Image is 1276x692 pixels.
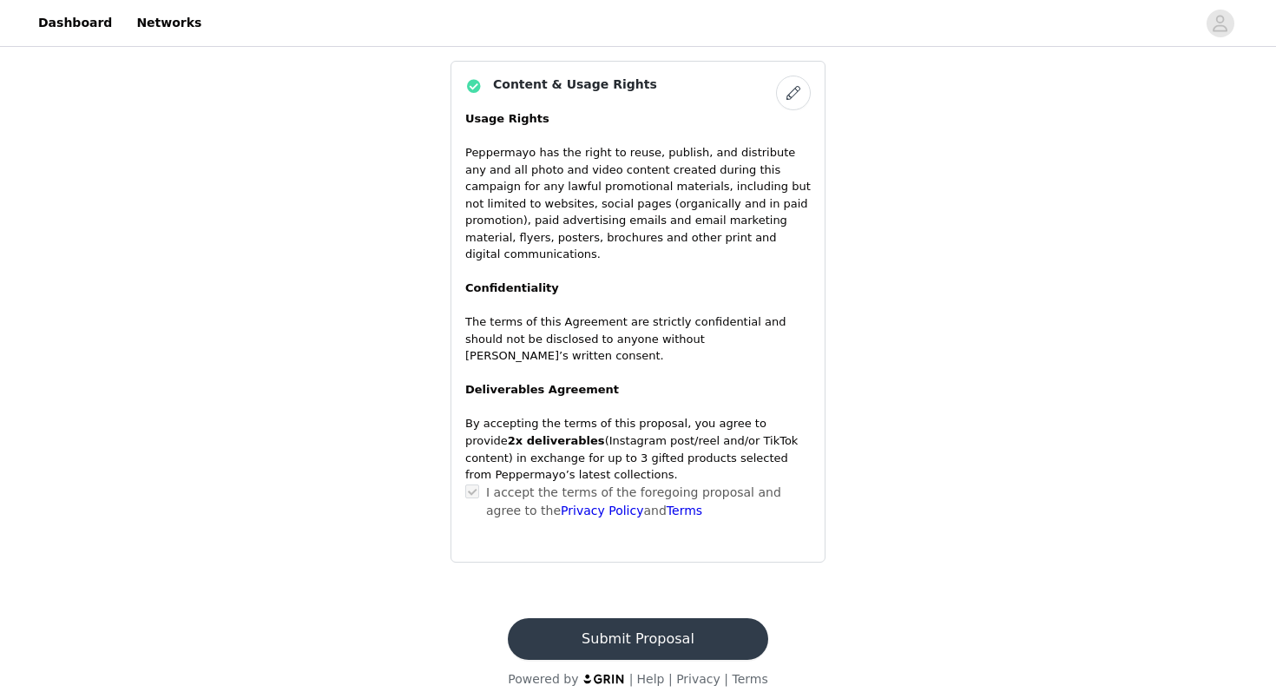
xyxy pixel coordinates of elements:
a: Privacy [676,672,720,686]
a: Terms [667,504,702,517]
div: avatar [1212,10,1228,37]
strong: Usage Rights [465,112,549,125]
p: Peppermayo has the right to reuse, publish, and distribute any and all photo and video content cr... [465,110,811,365]
a: Terms [732,672,767,686]
img: logo [582,673,626,684]
a: Privacy Policy [561,504,643,517]
h4: Content & Usage Rights [493,76,657,94]
div: Content & Usage Rights [451,61,825,562]
button: Submit Proposal [508,618,767,660]
a: Help [637,672,665,686]
a: Dashboard [28,3,122,43]
p: By accepting the terms of this proposal, you agree to provide (Instagram post/reel and/or TikTok ... [465,415,811,483]
strong: Deliverables Agreement [465,383,619,396]
span: | [724,672,728,686]
p: I accept the terms of the foregoing proposal and agree to the and [486,484,811,520]
strong: Confidentiality [465,281,559,294]
span: | [668,672,673,686]
strong: 2x deliverables [508,434,605,447]
span: Powered by [508,672,578,686]
a: Networks [126,3,212,43]
span: | [629,672,634,686]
